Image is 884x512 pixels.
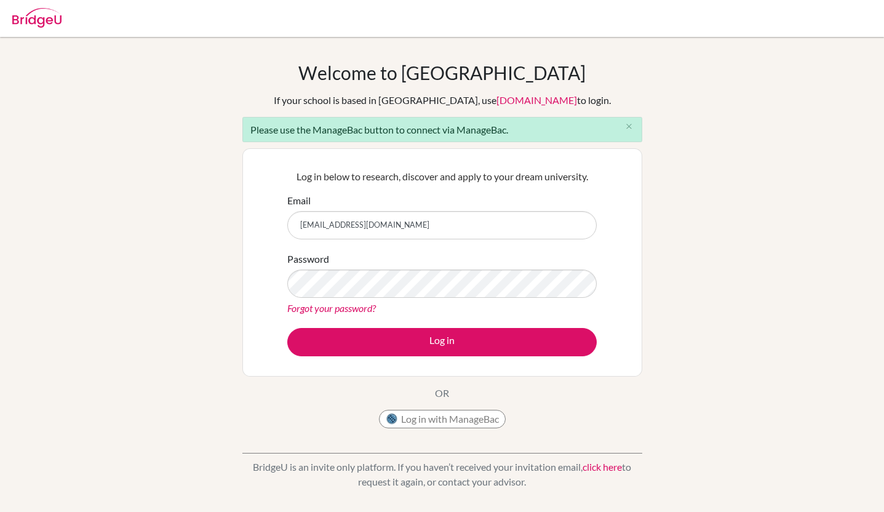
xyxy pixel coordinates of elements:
i: close [624,122,634,131]
div: Please use the ManageBac button to connect via ManageBac. [242,117,642,142]
img: Bridge-U [12,8,62,28]
button: Log in [287,328,597,356]
p: Log in below to research, discover and apply to your dream university. [287,169,597,184]
button: Log in with ManageBac [379,410,506,428]
a: click here [583,461,622,473]
p: OR [435,386,449,401]
div: If your school is based in [GEOGRAPHIC_DATA], use to login. [274,93,611,108]
p: BridgeU is an invite only platform. If you haven’t received your invitation email, to request it ... [242,460,642,489]
label: Email [287,193,311,208]
button: Close [617,118,642,136]
a: Forgot your password? [287,302,376,314]
a: [DOMAIN_NAME] [496,94,577,106]
h1: Welcome to [GEOGRAPHIC_DATA] [298,62,586,84]
label: Password [287,252,329,266]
